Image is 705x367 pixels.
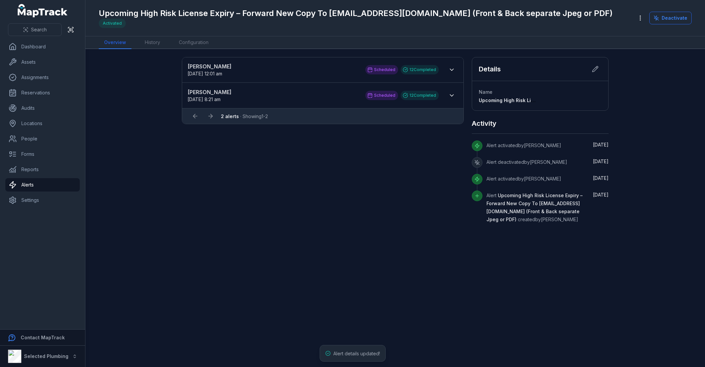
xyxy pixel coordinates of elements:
strong: Contact MapTrack [21,335,65,340]
strong: 2 alerts [221,113,239,119]
a: Overview [99,36,131,49]
span: Search [31,26,47,33]
a: Assets [5,55,80,69]
span: [DATE] [593,192,609,198]
a: People [5,132,80,145]
button: Search [8,23,62,36]
span: Alert activated by [PERSON_NAME] [486,142,561,148]
span: Name [479,89,492,95]
h1: Upcoming High Risk License Expiry – Forward New Copy To [EMAIL_ADDRESS][DOMAIN_NAME] (Front & Bac... [99,8,613,19]
a: Reservations [5,86,80,99]
a: Locations [5,117,80,130]
time: 9/11/2025, 8:21:00 AM [188,96,221,102]
time: 8/21/2025, 8:16:16 AM [593,158,609,164]
h2: Activity [472,119,496,128]
span: Alert deactivated by [PERSON_NAME] [486,159,567,165]
a: [PERSON_NAME][DATE] 8:21 am [188,88,359,103]
a: History [139,36,165,49]
a: [PERSON_NAME][DATE] 12:01 am [188,62,359,77]
div: Scheduled [365,65,398,74]
a: Alerts [5,178,80,192]
div: Activated [99,19,126,28]
strong: Selected Plumbing [24,353,68,359]
time: 8/18/2025, 2:43:36 PM [593,192,609,198]
time: 8/18/2025, 2:45:41 PM [593,175,609,181]
span: Alert details updated! [333,351,380,356]
a: Audits [5,101,80,115]
a: Settings [5,194,80,207]
div: 12 Completed [401,91,439,100]
time: 9/12/2025, 12:01:00 AM [188,71,222,76]
span: [DATE] 12:01 am [188,71,222,76]
h2: Details [479,64,501,74]
span: [DATE] 8:21 am [188,96,221,102]
a: Reports [5,163,80,176]
a: MapTrack [18,4,68,17]
strong: [PERSON_NAME] [188,88,359,96]
a: Forms [5,147,80,161]
strong: [PERSON_NAME] [188,62,359,70]
span: Upcoming High Risk License Expiry – Forward New Copy To [EMAIL_ADDRESS][DOMAIN_NAME] (Front & Bac... [486,193,583,222]
div: Scheduled [365,91,398,100]
a: Dashboard [5,40,80,53]
div: 12 Completed [401,65,439,74]
time: 8/21/2025, 8:16:31 AM [593,142,609,147]
a: Configuration [173,36,214,49]
span: Alert activated by [PERSON_NAME] [486,176,561,181]
span: Alert created by [PERSON_NAME] [486,193,583,222]
button: Deactivate [649,12,692,24]
span: [DATE] [593,142,609,147]
span: · Showing 1 - 2 [221,113,268,119]
span: [DATE] [593,158,609,164]
span: [DATE] [593,175,609,181]
a: Assignments [5,71,80,84]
